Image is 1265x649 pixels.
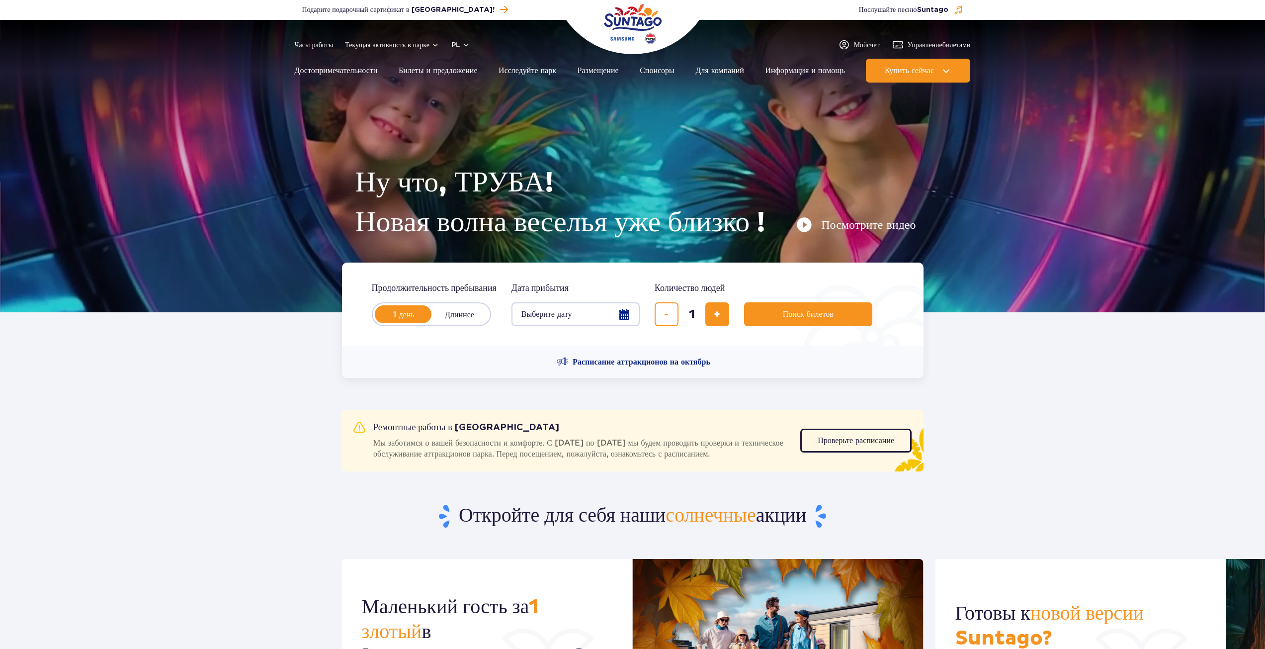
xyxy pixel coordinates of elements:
font: Количество людей [655,282,725,294]
font: билетами [942,41,971,49]
font: 1 злотый [362,595,539,645]
font: Новая волна веселья уже близко ! [355,205,766,240]
a: Мойсчет [838,39,880,51]
button: Послушайте песнюSuntago [859,5,963,15]
a: Размещение [578,59,619,83]
font: Послушайте песню [859,6,917,13]
font: Посмотрите видео [821,217,916,232]
font: Длиннее [445,310,474,319]
button: Выберите дату [511,302,640,326]
font: Suntago [917,6,948,13]
button: добавить билет [705,302,729,326]
font: Ну что, ТРУБА! [355,165,554,200]
button: pl [451,40,470,50]
a: Достопримечательности [295,59,378,83]
form: Планирование посещения Парка Польши [342,263,924,346]
a: Управлениебилетами [892,39,971,51]
font: Расписание аттракционов на октябрь [573,358,710,366]
font: солнечные [666,503,756,528]
font: 1 день [393,310,414,319]
button: Посмотрите видео [796,217,916,233]
button: Текущая активность в парке [345,41,439,49]
font: Исследуйте парк [499,66,556,75]
font: Мой [854,41,867,49]
font: Для компаний [695,66,744,75]
a: Билеты и предложение [399,59,478,83]
font: Ремонтные работы в [GEOGRAPHIC_DATA] [373,423,559,432]
font: Продолжительность пребывания [372,282,497,294]
font: счет [867,41,879,49]
font: Информация и помощь [765,66,844,75]
a: Часы работы [295,40,334,50]
font: Дата прибытия [511,282,569,294]
a: Для компаний [695,59,744,83]
font: Размещение [578,66,619,75]
font: Управление [908,41,942,49]
font: Мы заботимся о вашей безопасности и комфорте. С [DATE] по [DATE] мы будем проводить проверки и те... [373,438,783,459]
button: Купить сейчас [866,59,970,83]
input: количество билетов [680,302,704,326]
font: Маленький гость за [362,595,529,620]
font: Откройте для себя наши [459,503,666,528]
font: Готовы к [955,601,1030,626]
a: Подарите подарочный сертификат в [GEOGRAPHIC_DATA]! [302,3,508,16]
font: Подарите подарочный сертификат в [GEOGRAPHIC_DATA]! [302,6,495,13]
button: удалить билет [655,302,678,326]
a: Расписание аттракционов на октябрь [557,356,710,368]
font: Выберите дату [521,309,572,319]
a: Спонсоры [640,59,675,83]
font: Текущая активность в парке [345,41,429,49]
a: Проверьте расписание [800,429,912,453]
font: Часы работы [295,41,334,49]
font: акции [756,503,806,528]
font: pl [451,41,460,49]
font: Достопримечательности [295,66,378,75]
button: Поиск билетов [744,302,872,326]
a: Информация и помощь [765,59,844,83]
font: Билеты и предложение [399,66,478,75]
font: Спонсоры [640,66,675,75]
a: Исследуйте парк [499,59,556,83]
